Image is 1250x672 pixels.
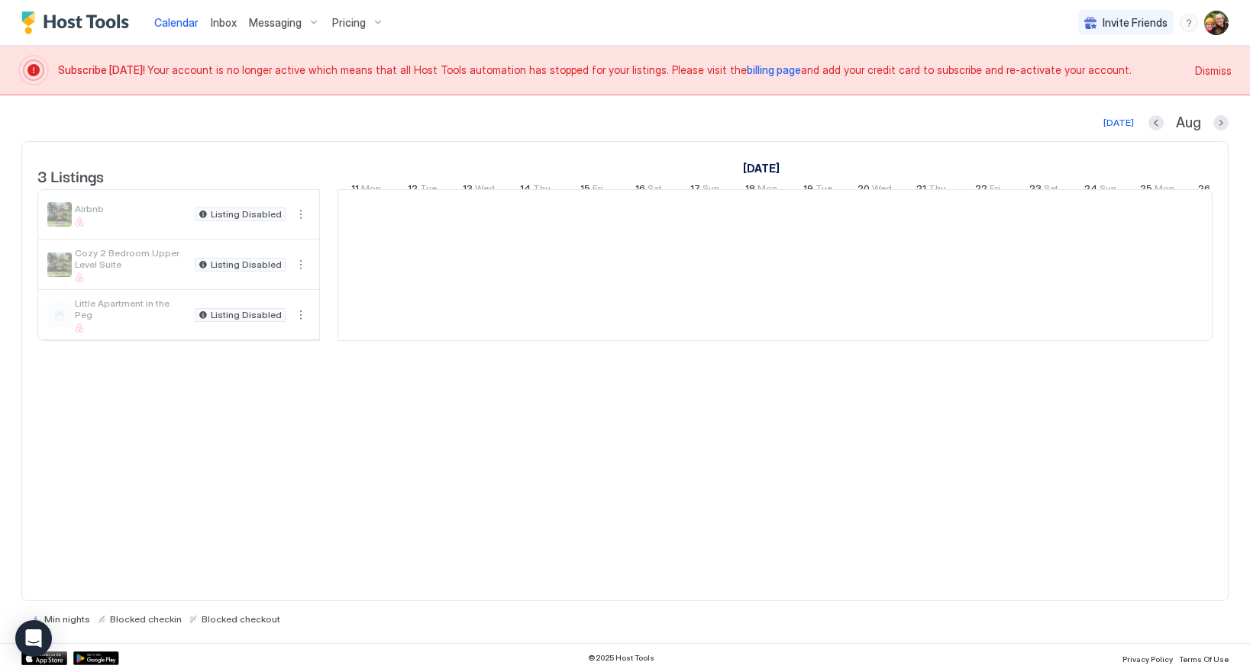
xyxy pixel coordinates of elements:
button: More options [292,256,310,274]
span: 21 [916,182,926,198]
span: Blocked checkout [202,613,280,625]
span: Inbox [211,16,237,29]
span: Thu [929,182,946,198]
a: App Store [21,651,67,665]
span: Terms Of Use [1179,654,1229,664]
div: listing image [47,252,72,277]
a: Host Tools Logo [21,11,136,34]
span: 12 [408,182,418,198]
a: August 11, 2025 [739,157,783,179]
span: 17 [690,182,700,198]
span: 3 Listings [37,164,104,187]
span: Fri [990,182,1000,198]
a: billing page [747,63,801,76]
span: 11 [351,182,359,198]
span: Thu [533,182,551,198]
span: Tue [420,182,437,198]
span: 25 [1140,182,1152,198]
span: Tue [816,182,832,198]
span: Calendar [154,16,199,29]
a: August 15, 2025 [577,179,607,201]
span: 18 [745,182,755,198]
span: Wed [872,182,892,198]
span: 24 [1084,182,1097,198]
a: Calendar [154,14,199,31]
div: menu [292,306,310,324]
span: 22 [975,182,987,198]
a: August 19, 2025 [799,179,836,201]
span: Cozy 2 Bedroom Upper Level Suite [75,247,189,270]
span: Sun [703,182,719,198]
span: 26 [1198,182,1210,198]
button: [DATE] [1101,114,1136,132]
span: Tue [1213,182,1229,198]
a: August 12, 2025 [404,179,441,201]
div: [DATE] [1103,116,1134,130]
button: Next month [1213,115,1229,130]
span: 13 [463,182,473,198]
span: Pricing [332,16,366,30]
button: More options [292,306,310,324]
button: Previous month [1148,115,1164,130]
span: Mon [361,182,381,198]
a: August 18, 2025 [741,179,781,201]
span: 23 [1029,182,1042,198]
div: listing image [47,202,72,227]
span: Mon [757,182,777,198]
span: 14 [520,182,531,198]
span: Sun [1100,182,1116,198]
a: August 22, 2025 [971,179,1004,201]
a: August 24, 2025 [1080,179,1120,201]
div: User profile [1204,11,1229,35]
span: Your account is no longer active which means that all Host Tools automation has stopped for your ... [58,63,1186,77]
span: Sat [1044,182,1058,198]
a: August 11, 2025 [347,179,385,201]
div: Dismiss [1195,63,1232,79]
span: Mon [1155,182,1174,198]
span: Wed [475,182,495,198]
span: Blocked checkin [110,613,182,625]
div: menu [292,256,310,274]
span: Airbnb [75,203,189,214]
a: August 25, 2025 [1136,179,1178,201]
span: Little Apartment in the Peg [75,297,189,320]
a: August 26, 2025 [1194,179,1233,201]
span: Fri [593,182,603,198]
span: Subscribe [DATE]! [58,63,147,76]
div: menu [292,205,310,223]
a: Privacy Policy [1122,650,1173,666]
span: Invite Friends [1103,16,1168,30]
a: August 23, 2025 [1026,179,1062,201]
a: Inbox [211,14,237,31]
a: August 21, 2025 [912,179,950,201]
a: August 17, 2025 [686,179,723,201]
a: Terms Of Use [1179,650,1229,666]
button: More options [292,205,310,223]
a: August 14, 2025 [516,179,554,201]
span: Aug [1176,114,1201,132]
span: Messaging [249,16,302,30]
a: Google Play Store [73,651,119,665]
span: 16 [635,182,645,198]
span: 20 [858,182,870,198]
div: menu [1180,14,1198,32]
a: August 13, 2025 [459,179,499,201]
span: Min nights [44,613,90,625]
a: August 16, 2025 [631,179,666,201]
span: 19 [803,182,813,198]
span: Privacy Policy [1122,654,1173,664]
div: Open Intercom Messenger [15,620,52,657]
a: August 20, 2025 [854,179,896,201]
span: 15 [580,182,590,198]
span: © 2025 Host Tools [588,653,654,663]
span: Sat [648,182,662,198]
